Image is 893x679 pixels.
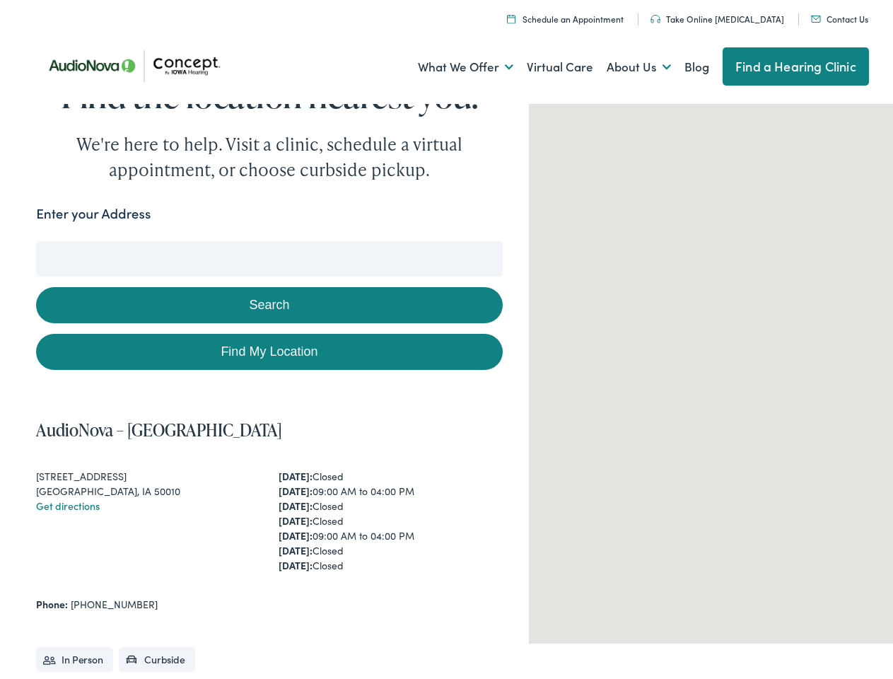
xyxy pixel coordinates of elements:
a: [PHONE_NUMBER] [71,593,158,607]
label: Enter your Address [36,199,151,220]
div: Closed 09:00 AM to 04:00 PM Closed Closed 09:00 AM to 04:00 PM Closed Closed [279,465,503,569]
a: Find a Hearing Clinic [723,43,869,81]
li: Curbside [119,643,195,668]
strong: [DATE]: [279,509,313,523]
div: [STREET_ADDRESS] [36,465,260,480]
img: utility icon [650,11,660,19]
a: Schedule an Appointment [507,8,624,21]
a: Take Online [MEDICAL_DATA] [650,8,784,21]
strong: [DATE]: [279,539,313,553]
a: Contact Us [811,8,868,21]
strong: [DATE]: [279,554,313,568]
strong: Phone: [36,593,68,607]
a: Virtual Care [527,37,593,89]
input: Enter your address or zip code [36,237,502,272]
a: Find My Location [36,330,502,366]
strong: [DATE]: [279,494,313,509]
strong: [DATE]: [279,480,313,494]
div: [GEOGRAPHIC_DATA], IA 50010 [36,480,260,494]
img: A calendar icon to schedule an appointment at Concept by Iowa Hearing. [507,10,515,19]
a: About Us [607,37,671,89]
a: Get directions [36,494,100,509]
strong: [DATE]: [279,465,313,479]
img: utility icon [811,11,821,18]
a: Blog [684,37,709,89]
button: Search [36,283,502,319]
a: What We Offer [418,37,513,89]
strong: [DATE]: [279,524,313,538]
li: In Person [36,643,113,668]
h1: Find the location nearest you. [36,71,502,110]
a: AudioNova – [GEOGRAPHIC_DATA] [36,414,282,437]
div: We're here to help. Visit a clinic, schedule a virtual appointment, or choose curbside pickup. [43,127,496,178]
